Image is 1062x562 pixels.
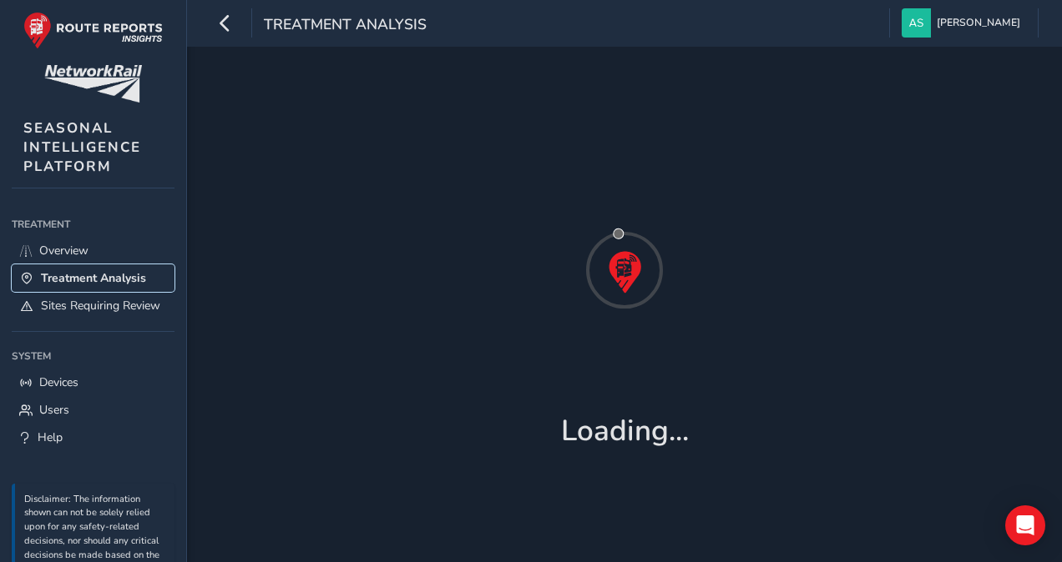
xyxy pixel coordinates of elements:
[937,8,1020,38] span: [PERSON_NAME]
[12,369,174,396] a: Devices
[39,243,88,258] span: Overview
[12,292,174,319] a: Sites Requiring Review
[23,12,163,49] img: rr logo
[39,402,69,418] span: Users
[561,414,689,449] h1: Loading...
[12,264,174,292] a: Treatment Analysis
[12,396,174,424] a: Users
[39,374,78,390] span: Devices
[38,429,63,445] span: Help
[902,8,1026,38] button: [PERSON_NAME]
[44,65,142,103] img: customer logo
[41,270,146,286] span: Treatment Analysis
[902,8,931,38] img: diamond-layout
[12,344,174,369] div: System
[41,298,160,314] span: Sites Requiring Review
[264,14,427,38] span: Treatment Analysis
[1005,505,1045,545] div: Open Intercom Messenger
[23,118,141,176] span: SEASONAL INTELLIGENCE PLATFORM
[12,212,174,237] div: Treatment
[12,424,174,451] a: Help
[12,237,174,264] a: Overview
